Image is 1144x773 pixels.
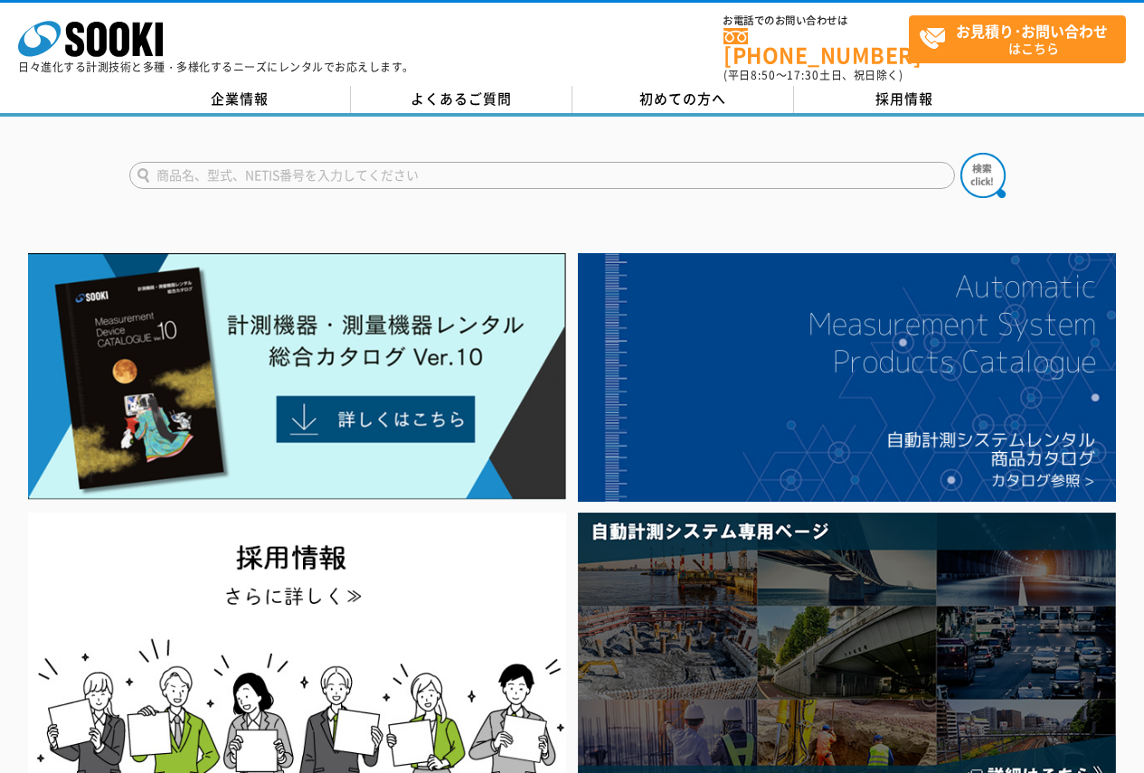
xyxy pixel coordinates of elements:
[787,67,819,83] span: 17:30
[18,61,414,72] p: 日々進化する計測技術と多種・多様化するニーズにレンタルでお応えします。
[639,89,726,108] span: 初めての方へ
[723,28,909,65] a: [PHONE_NUMBER]
[129,86,351,113] a: 企業情報
[28,253,566,500] img: Catalog Ver10
[794,86,1016,113] a: 採用情報
[578,253,1116,502] img: 自動計測システムカタログ
[723,67,903,83] span: (平日 ～ 土日、祝日除く)
[751,67,776,83] span: 8:50
[723,15,909,26] span: お電話でのお問い合わせは
[129,162,955,189] input: 商品名、型式、NETIS番号を入力してください
[351,86,572,113] a: よくあるご質問
[919,16,1125,61] span: はこちら
[572,86,794,113] a: 初めての方へ
[960,153,1006,198] img: btn_search.png
[956,20,1108,42] strong: お見積り･お問い合わせ
[909,15,1126,63] a: お見積り･お問い合わせはこちら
